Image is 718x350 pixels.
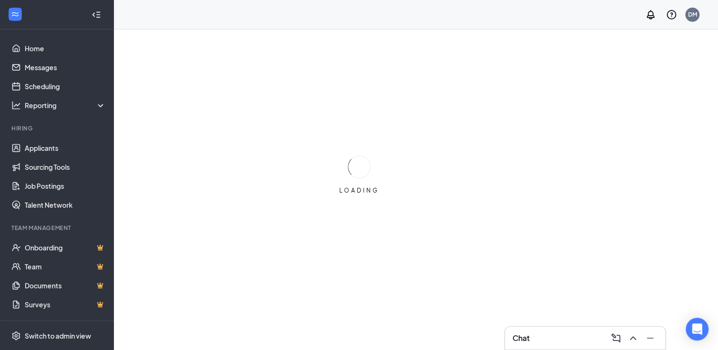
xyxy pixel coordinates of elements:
a: Home [25,39,106,58]
div: LOADING [336,186,383,194]
a: DocumentsCrown [25,276,106,295]
a: SurveysCrown [25,295,106,314]
svg: Settings [11,331,21,341]
svg: Analysis [11,101,21,110]
div: Hiring [11,124,104,132]
svg: Minimize [644,332,656,344]
button: Minimize [643,331,658,346]
svg: QuestionInfo [666,9,677,20]
svg: Notifications [645,9,656,20]
div: Team Management [11,224,104,232]
svg: WorkstreamLogo [10,9,20,19]
button: ComposeMessage [608,331,624,346]
a: Messages [25,58,106,77]
a: Job Postings [25,176,106,195]
div: Switch to admin view [25,331,91,341]
a: Sourcing Tools [25,157,106,176]
h3: Chat [513,333,530,343]
button: ChevronUp [625,331,641,346]
svg: ComposeMessage [610,332,622,344]
svg: ChevronUp [627,332,639,344]
a: TeamCrown [25,257,106,276]
div: DM [688,10,697,18]
a: Applicants [25,138,106,157]
a: Scheduling [25,77,106,96]
svg: Collapse [92,10,101,19]
a: OnboardingCrown [25,238,106,257]
div: Open Intercom Messenger [686,318,709,341]
a: Talent Network [25,195,106,214]
div: Reporting [25,101,106,110]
